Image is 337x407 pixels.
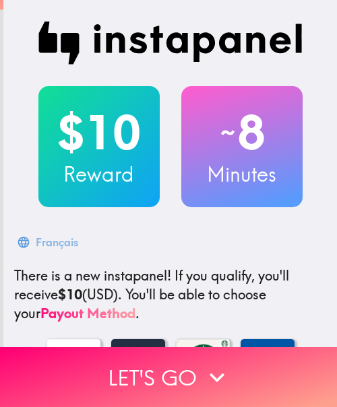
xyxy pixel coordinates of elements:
[14,266,326,323] p: If you qualify, you'll receive (USD) . You'll be able to choose your .
[38,160,160,188] h3: Reward
[14,267,171,284] span: There is a new instapanel!
[14,229,84,256] button: Français
[218,112,237,153] span: ~
[181,105,303,160] h2: 8
[36,233,78,252] div: Français
[58,286,82,303] b: $10
[181,160,303,188] h3: Minutes
[38,22,303,65] img: Instapanel
[38,105,160,160] h2: $10
[40,305,135,322] a: Payout Method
